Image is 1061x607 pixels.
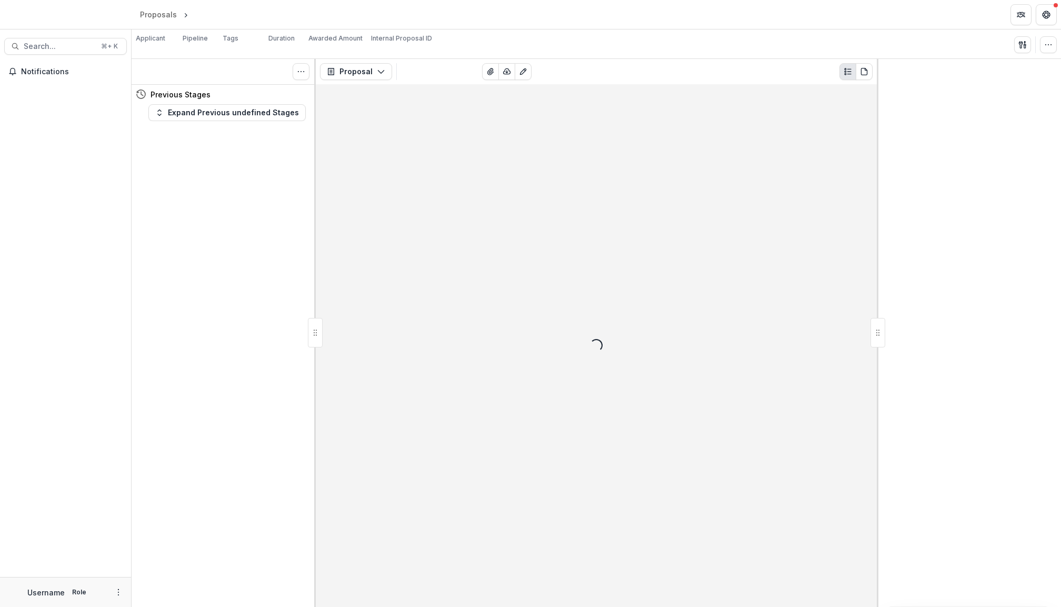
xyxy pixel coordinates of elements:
span: Search... [24,42,95,51]
button: Get Help [1036,4,1057,25]
button: Partners [1010,4,1032,25]
button: Edit as form [515,63,532,80]
p: Username [27,587,65,598]
nav: breadcrumb [136,7,235,22]
div: Proposals [140,9,177,20]
div: ⌘ + K [99,41,120,52]
button: Proposal [320,63,392,80]
p: Tags [223,34,238,43]
p: Role [69,588,89,597]
p: Pipeline [183,34,208,43]
button: PDF view [856,63,873,80]
button: More [112,586,125,599]
button: Plaintext view [839,63,856,80]
button: Search... [4,38,127,55]
p: Internal Proposal ID [371,34,432,43]
button: View Attached Files [482,63,499,80]
span: Notifications [21,67,123,76]
p: Applicant [136,34,165,43]
button: Notifications [4,63,127,80]
p: Duration [268,34,295,43]
a: Proposals [136,7,181,22]
button: Expand Previous undefined Stages [148,104,306,121]
button: Toggle View Cancelled Tasks [293,63,309,80]
h4: Previous Stages [151,89,211,100]
p: Awarded Amount [308,34,363,43]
